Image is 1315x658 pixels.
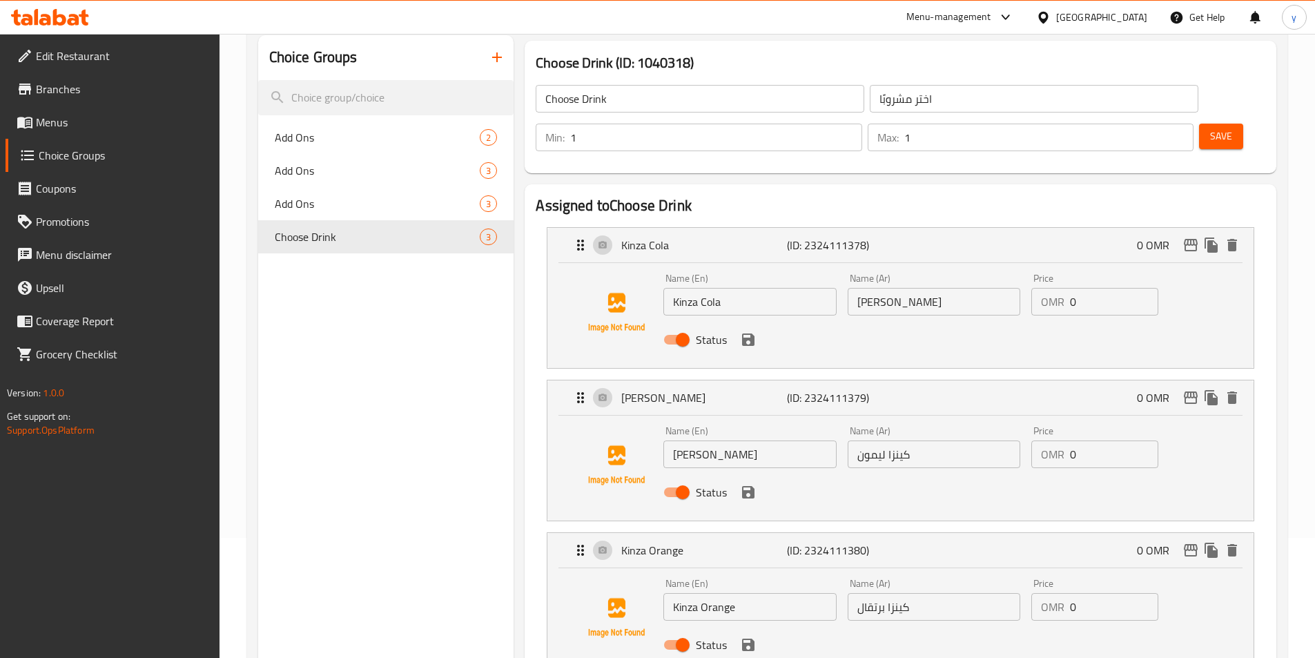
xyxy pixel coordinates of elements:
[480,229,497,245] div: Choices
[1210,128,1232,145] span: Save
[6,72,220,106] a: Branches
[1137,389,1180,406] p: 0 OMR
[877,129,899,146] p: Max:
[258,187,514,220] div: Add Ons3
[547,380,1254,415] div: Expand
[6,304,220,338] a: Coverage Report
[6,39,220,72] a: Edit Restaurant
[848,441,1020,468] input: Enter name Ar
[480,129,497,146] div: Choices
[1041,599,1064,615] p: OMR
[787,389,897,406] p: (ID: 2324111379)
[572,269,661,357] img: Kinza Cola
[36,114,208,130] span: Menus
[1180,387,1201,408] button: edit
[36,180,208,197] span: Coupons
[787,237,897,253] p: (ID: 2324111378)
[6,338,220,371] a: Grocery Checklist
[738,482,759,503] button: save
[1199,124,1243,149] button: Save
[6,139,220,172] a: Choice Groups
[547,228,1254,262] div: Expand
[696,637,727,653] span: Status
[275,229,480,245] span: Choose Drink
[621,389,786,406] p: [PERSON_NAME]
[6,271,220,304] a: Upsell
[536,52,1265,74] h3: Choose Drink (ID: 1040318)
[696,484,727,501] span: Status
[621,237,786,253] p: Kinza Cola
[1201,540,1222,561] button: duplicate
[480,164,496,177] span: 3
[480,231,496,244] span: 3
[787,542,897,559] p: (ID: 2324111380)
[906,9,991,26] div: Menu-management
[696,331,727,348] span: Status
[258,80,514,115] input: search
[36,246,208,263] span: Menu disclaimer
[1292,10,1296,25] span: y
[663,288,836,316] input: Enter name En
[1070,441,1158,468] input: Please enter price
[36,81,208,97] span: Branches
[1056,10,1147,25] div: [GEOGRAPHIC_DATA]
[547,533,1254,568] div: Expand
[480,131,496,144] span: 2
[545,129,565,146] p: Min:
[1041,446,1064,463] p: OMR
[738,635,759,655] button: save
[258,121,514,154] div: Add Ons2
[36,48,208,64] span: Edit Restaurant
[269,47,358,68] h2: Choice Groups
[1137,542,1180,559] p: 0 OMR
[1201,235,1222,255] button: duplicate
[536,374,1265,527] li: ExpandKinza LemonName (En)Name (Ar)PriceOMRStatussave
[7,384,41,402] span: Version:
[1201,387,1222,408] button: duplicate
[39,147,208,164] span: Choice Groups
[1222,235,1243,255] button: delete
[1180,540,1201,561] button: edit
[1222,540,1243,561] button: delete
[36,213,208,230] span: Promotions
[480,195,497,212] div: Choices
[572,421,661,510] img: Kinza Lemon
[258,220,514,253] div: Choose Drink3
[536,195,1265,216] h2: Assigned to Choose Drink
[1041,293,1064,310] p: OMR
[848,288,1020,316] input: Enter name Ar
[36,346,208,362] span: Grocery Checklist
[36,313,208,329] span: Coverage Report
[258,154,514,187] div: Add Ons3
[663,441,836,468] input: Enter name En
[6,172,220,205] a: Coupons
[275,129,480,146] span: Add Ons
[275,162,480,179] span: Add Ons
[1137,237,1180,253] p: 0 OMR
[1070,593,1158,621] input: Please enter price
[43,384,64,402] span: 1.0.0
[7,421,95,439] a: Support.OpsPlatform
[738,329,759,350] button: save
[6,205,220,238] a: Promotions
[7,407,70,425] span: Get support on:
[6,238,220,271] a: Menu disclaimer
[621,542,786,559] p: Kinza Orange
[36,280,208,296] span: Upsell
[663,593,836,621] input: Enter name En
[848,593,1020,621] input: Enter name Ar
[6,106,220,139] a: Menus
[1180,235,1201,255] button: edit
[480,197,496,211] span: 3
[1070,288,1158,316] input: Please enter price
[536,222,1265,374] li: ExpandKinza ColaName (En)Name (Ar)PriceOMRStatussave
[275,195,480,212] span: Add Ons
[1222,387,1243,408] button: delete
